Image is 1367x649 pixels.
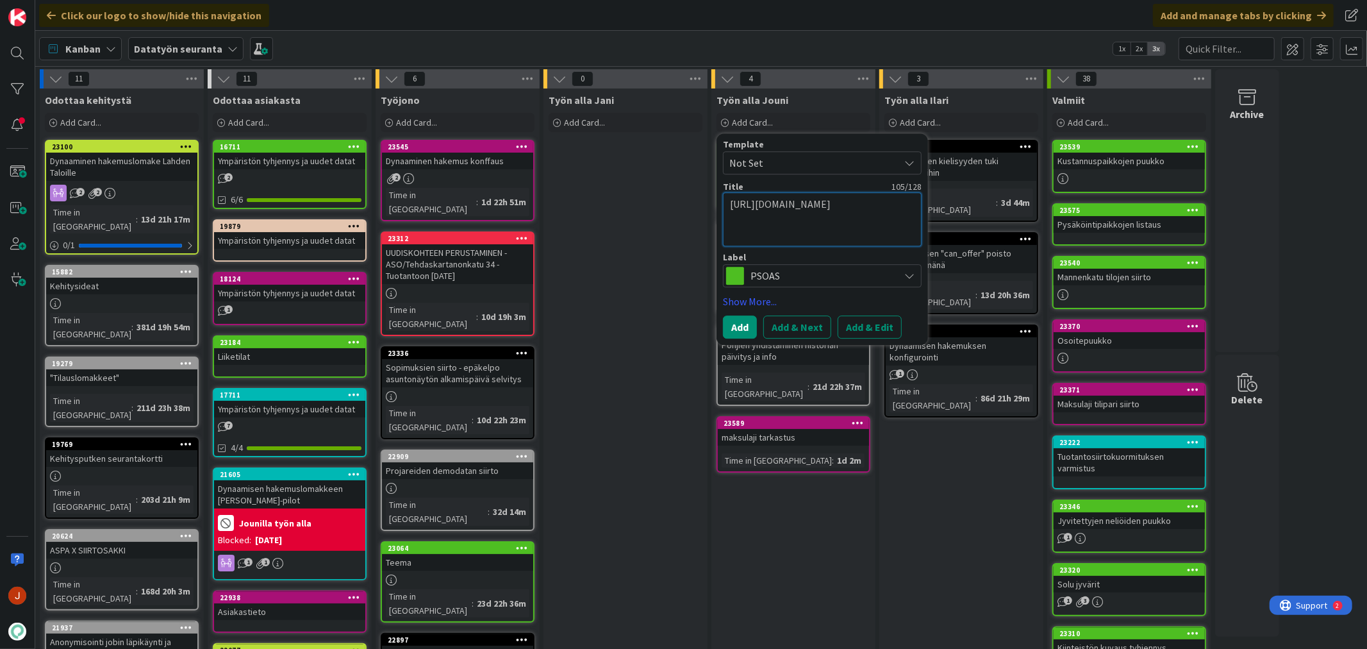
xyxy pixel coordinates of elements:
[478,310,529,324] div: 10d 19h 3m
[388,636,533,645] div: 22897
[50,394,131,422] div: Time in [GEOGRAPHIC_DATA]
[907,71,929,87] span: 3
[838,316,902,339] button: Add & Edit
[52,440,197,449] div: 19769
[214,401,365,417] div: Ympäristön tyhjennys ja uudet datat
[382,141,533,153] div: 23545
[1059,566,1205,575] div: 23320
[1075,71,1097,87] span: 38
[52,267,197,276] div: 15882
[396,117,437,128] span: Add Card...
[382,233,533,244] div: 23312
[718,417,869,429] div: 23589
[214,469,365,509] div: 21605Dynaamisen hakemuslomakkeen [PERSON_NAME]-pilot
[138,584,194,598] div: 168d 20h 3m
[382,233,533,284] div: 23312UUDISKOHTEEN PERUSTAMINEN - ASO/Tehdaskartanonkatu 34 - Tuotantoon [DATE]
[214,153,365,169] div: Ympäristön tyhjennys ja uudet datat
[382,359,533,387] div: Sopimuksien siirto - epäkelpo asuntonäytön alkamispäivä selvitys
[1054,448,1205,476] div: Tuotantosiirtokuormituksen varmistus
[886,141,1037,181] div: 23505Sopimuksen kielisyyden tuki datasiirtoihin
[382,348,533,359] div: 23336
[900,117,941,128] span: Add Card...
[1054,257,1205,285] div: 23540Mannenkatu tilojen siirto
[549,94,614,106] span: Työn alla Jani
[214,389,365,417] div: 17711Ympäristön tyhjennys ja uudet datat
[1054,437,1205,448] div: 23222
[488,505,490,519] span: :
[218,534,251,547] div: Blocked:
[474,596,529,611] div: 23d 22h 36m
[975,391,977,405] span: :
[1052,94,1085,106] span: Valmiit
[46,530,197,559] div: 20624ASPA X SIIRTOSAKKI
[220,338,365,347] div: 23184
[50,485,136,514] div: Time in [GEOGRAPHIC_DATA]
[996,196,998,210] span: :
[133,401,194,415] div: 211d 23h 38m
[1054,512,1205,529] div: Jyvitettyjen neliöiden puukko
[718,325,869,365] div: 23125Pohjien yhdistäminen historian päivitys ja info
[718,337,869,365] div: Pohjien yhdistäminen historian päivitys ja info
[809,380,865,394] div: 21d 22h 37m
[1054,321,1205,349] div: 23370Osoitepuukko
[46,369,197,386] div: "Tilauslomakkeet"
[388,142,533,151] div: 23545
[255,534,282,547] div: [DATE]
[1054,384,1205,412] div: 23371Maksulaji tilipari siirto
[388,544,533,553] div: 23064
[1054,269,1205,285] div: Mannenkatu tilojen siirto
[46,141,197,181] div: 23100Dynaaminen hakemuslomake Lahden Taloille
[382,634,533,646] div: 22897
[214,337,365,348] div: 23184
[65,41,101,56] span: Kanban
[27,2,58,17] span: Support
[1054,437,1205,476] div: 23222Tuotantosiirtokuormituksen varmistus
[67,5,70,15] div: 2
[46,450,197,467] div: Kehitysputken seurantakortti
[1054,153,1205,169] div: Kustannuspaikkojen puukko
[1054,501,1205,512] div: 23346
[886,233,1037,245] div: 23309
[382,348,533,387] div: 23336Sopimuksien siirto - epäkelpo asuntonäytön alkamispäivä selvitys
[131,401,133,415] span: :
[886,245,1037,273] div: Hakemuksen "can_offer" poisto hyödyttömänä
[388,234,533,243] div: 23312
[52,359,197,368] div: 19279
[228,117,269,128] span: Add Card...
[472,596,474,611] span: :
[1054,501,1205,529] div: 23346Jyvitettyjen neliöiden puukko
[977,391,1033,405] div: 86d 21h 29m
[214,469,365,480] div: 21605
[134,42,222,55] b: Datatyön seuranta
[478,195,529,209] div: 1d 22h 51m
[1131,42,1148,55] span: 2x
[46,439,197,467] div: 19769Kehitysputken seurantakortti
[382,141,533,169] div: 23545Dynaaminen hakemus konffaus
[1054,141,1205,153] div: 23539
[60,117,101,128] span: Add Card...
[977,288,1033,302] div: 13d 20h 36m
[46,153,197,181] div: Dynaaminen hakemuslomake Lahden Taloille
[1064,533,1072,541] span: 1
[214,285,365,301] div: Ympäristön tyhjennys ja uudet datat
[1054,141,1205,169] div: 23539Kustannuspaikkojen puukko
[382,244,533,284] div: UUDISKOHTEEN PERUSTAMINEN - ASO/Tehdaskartanonkatu 34 - Tuotantoon [DATE]
[476,310,478,324] span: :
[886,337,1037,366] div: Dynaamisen hakemuksen konfigurointi
[1054,205,1205,216] div: 23575
[214,141,365,169] div: 16711Ympäristön tyhjennys ja uudet datat
[723,192,922,246] textarea: [URL][DOMAIN_NAME]
[214,592,365,603] div: 22938
[136,584,138,598] span: :
[382,451,533,479] div: 22909Projareiden demodatan siirto
[382,462,533,479] div: Projareiden demodatan siirto
[46,141,197,153] div: 23100
[723,294,922,309] a: Show More...
[214,221,365,249] div: 19879Ympäristön tyhjennys ja uudet datat
[261,558,270,566] span: 1
[1059,385,1205,394] div: 23371
[722,373,808,401] div: Time in [GEOGRAPHIC_DATA]
[890,384,975,412] div: Time in [GEOGRAPHIC_DATA]
[1054,576,1205,593] div: Solu jyvärit
[386,589,472,618] div: Time in [GEOGRAPHIC_DATA]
